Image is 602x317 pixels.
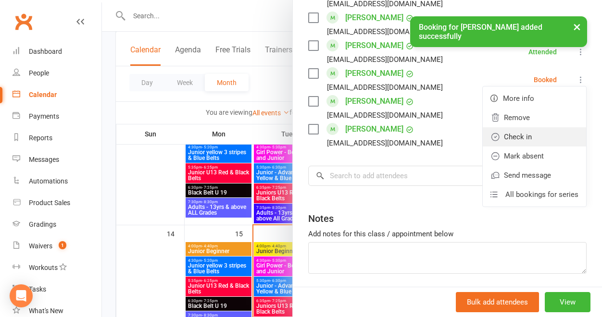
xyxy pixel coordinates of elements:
a: Check in [483,127,586,146]
a: Workouts [13,257,101,279]
div: [EMAIL_ADDRESS][DOMAIN_NAME] [327,109,443,122]
div: Notes [308,212,334,225]
button: Bulk add attendees [456,292,539,312]
div: Automations [29,177,68,185]
a: Gradings [13,214,101,235]
div: What's New [29,307,63,315]
div: Open Intercom Messenger [10,284,33,307]
div: Calendar [29,91,57,98]
a: People [13,62,101,84]
a: Calendar [13,84,101,106]
a: [PERSON_NAME] [345,94,403,109]
a: Tasks [13,279,101,300]
span: 1 [59,241,66,249]
div: Booking for [PERSON_NAME] added successfully [410,16,587,47]
a: Remove [483,108,586,127]
a: Payments [13,106,101,127]
div: [EMAIL_ADDRESS][DOMAIN_NAME] [327,53,443,66]
a: Reports [13,127,101,149]
div: Tasks [29,285,46,293]
div: Booked [534,76,557,83]
div: [EMAIL_ADDRESS][DOMAIN_NAME] [327,137,443,149]
button: View [545,292,590,312]
div: Messages [29,156,59,163]
div: People [29,69,49,77]
div: Reports [29,134,52,142]
a: [PERSON_NAME] [345,122,403,137]
a: [PERSON_NAME] [345,66,403,81]
a: Send message [483,166,586,185]
a: [PERSON_NAME] [345,10,403,25]
div: [EMAIL_ADDRESS][DOMAIN_NAME] [327,81,443,94]
a: Messages [13,149,101,171]
div: Attended [528,49,557,55]
a: Dashboard [13,41,101,62]
a: More info [483,89,586,108]
div: Waivers [29,242,52,250]
div: Gradings [29,220,56,228]
a: Product Sales [13,192,101,214]
button: × [568,16,586,37]
a: All bookings for series [483,185,586,204]
div: Workouts [29,264,58,271]
a: Waivers 1 [13,235,101,257]
div: Dashboard [29,48,62,55]
div: Product Sales [29,199,70,207]
a: Automations [13,171,101,192]
div: Add notes for this class / appointment below [308,228,587,240]
div: Payments [29,112,59,120]
span: All bookings for series [505,189,578,200]
a: Clubworx [12,10,36,34]
a: Mark absent [483,146,586,166]
input: Search to add attendees [308,166,587,186]
span: More info [503,93,534,104]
